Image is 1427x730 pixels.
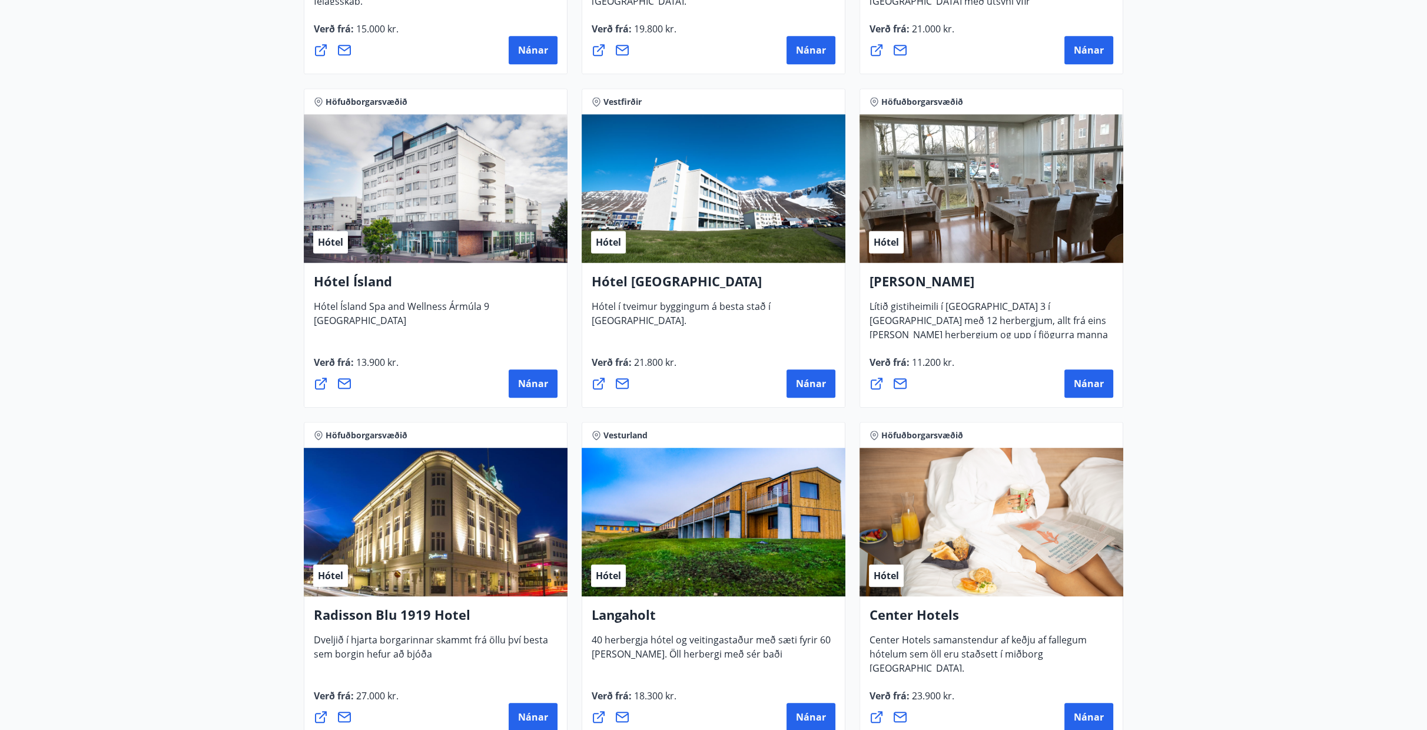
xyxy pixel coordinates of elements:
span: 15.000 kr. [354,22,399,35]
span: Verð frá : [870,689,954,712]
span: Nánar [518,711,548,724]
span: Hótel [596,236,621,249]
span: 21.000 kr. [910,22,954,35]
span: 11.200 kr. [910,356,954,369]
span: 23.900 kr. [910,689,954,702]
button: Nánar [786,369,835,398]
button: Nánar [1064,36,1113,64]
span: Nánar [796,711,826,724]
span: 40 herbergja hótel og veitingastaður með sæti fyrir 60 [PERSON_NAME]. Öll herbergi með sér baði [592,633,831,670]
h4: Center Hotels [870,606,1113,633]
span: Hótel [874,236,899,249]
span: Verð frá : [592,356,676,378]
span: Hótel Ísland Spa and Wellness Ármúla 9 [GEOGRAPHIC_DATA] [314,300,489,336]
button: Nánar [786,36,835,64]
span: Hótel [596,569,621,582]
span: Vesturland [603,430,648,441]
span: Verð frá : [592,22,676,45]
span: Verð frá : [314,356,399,378]
span: Höfuðborgarsvæðið [326,96,407,108]
span: Höfuðborgarsvæðið [881,96,963,108]
span: Hótel [318,236,343,249]
span: Verð frá : [592,689,676,712]
span: 19.800 kr. [632,22,676,35]
span: 27.000 kr. [354,689,399,702]
span: 13.900 kr. [354,356,399,369]
span: Hótel [318,569,343,582]
span: Nánar [518,44,548,57]
span: 18.300 kr. [632,689,676,702]
span: Nánar [518,377,548,390]
span: Hótel í tveimur byggingum á besta stað í [GEOGRAPHIC_DATA]. [592,300,771,336]
span: Nánar [796,377,826,390]
h4: Langaholt [592,606,835,633]
h4: [PERSON_NAME] [870,272,1113,299]
button: Nánar [1064,369,1113,398]
span: Lítið gistiheimili í [GEOGRAPHIC_DATA] 3 í [GEOGRAPHIC_DATA] með 12 herbergjum, allt frá eins [PE... [870,300,1108,365]
button: Nánar [509,36,557,64]
h4: Hótel [GEOGRAPHIC_DATA] [592,272,835,299]
span: Nánar [1074,711,1104,724]
h4: Hótel Ísland [314,272,557,299]
span: Nánar [796,44,826,57]
h4: Radisson Blu 1919 Hotel [314,606,557,633]
span: Verð frá : [314,22,399,45]
span: Nánar [1074,44,1104,57]
button: Nánar [509,369,557,398]
span: Verð frá : [870,22,954,45]
span: Dveljið í hjarta borgarinnar skammt frá öllu því besta sem borgin hefur að bjóða [314,633,548,670]
span: Nánar [1074,377,1104,390]
span: Vestfirðir [603,96,642,108]
span: Center Hotels samanstendur af keðju af fallegum hótelum sem öll eru staðsett í miðborg [GEOGRAPHI... [870,633,1087,684]
span: Höfuðborgarsvæðið [326,430,407,441]
span: Höfuðborgarsvæðið [881,430,963,441]
span: Hótel [874,569,899,582]
span: Verð frá : [314,689,399,712]
span: 21.800 kr. [632,356,676,369]
span: Verð frá : [870,356,954,378]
